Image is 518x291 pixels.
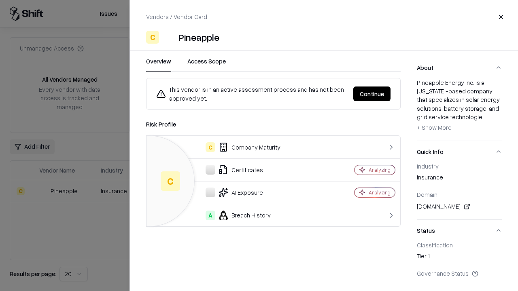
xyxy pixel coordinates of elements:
div: AI Exposure [153,188,326,197]
img: Pineapple [162,31,175,44]
div: Breach History [153,211,326,220]
div: insurance [417,173,502,184]
button: Overview [146,57,171,72]
div: Pineapple Energy Inc. is a [US_STATE]-based company that specializes in solar energy solutions, b... [417,78,502,134]
button: Status [417,220,502,241]
div: [DOMAIN_NAME] [417,202,502,211]
div: Analyzing [369,189,391,196]
div: C [206,142,215,152]
div: C [146,31,159,44]
div: Risk Profile [146,119,401,129]
button: About [417,57,502,78]
button: Access Scope [187,57,226,72]
button: + Show More [417,121,452,134]
div: Classification [417,241,502,249]
button: Quick Info [417,141,502,162]
button: Continue [353,86,391,101]
div: Company Maturity [153,142,326,152]
div: Industry [417,162,502,170]
div: About [417,78,502,141]
div: A [206,211,215,220]
span: ... [482,113,486,120]
div: Analyzing [369,167,391,173]
div: This vendor is in an active assessment process and has not been approved yet. [156,85,347,103]
div: C [161,171,180,191]
div: Certificates [153,165,326,175]
span: + Show More [417,124,452,131]
p: Vendors / Vendor Card [146,13,207,21]
div: Domain [417,191,502,198]
div: Governance Status [417,270,502,277]
div: Pineapple [178,31,219,44]
div: Tier 1 [417,252,502,263]
div: Quick Info [417,162,502,219]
